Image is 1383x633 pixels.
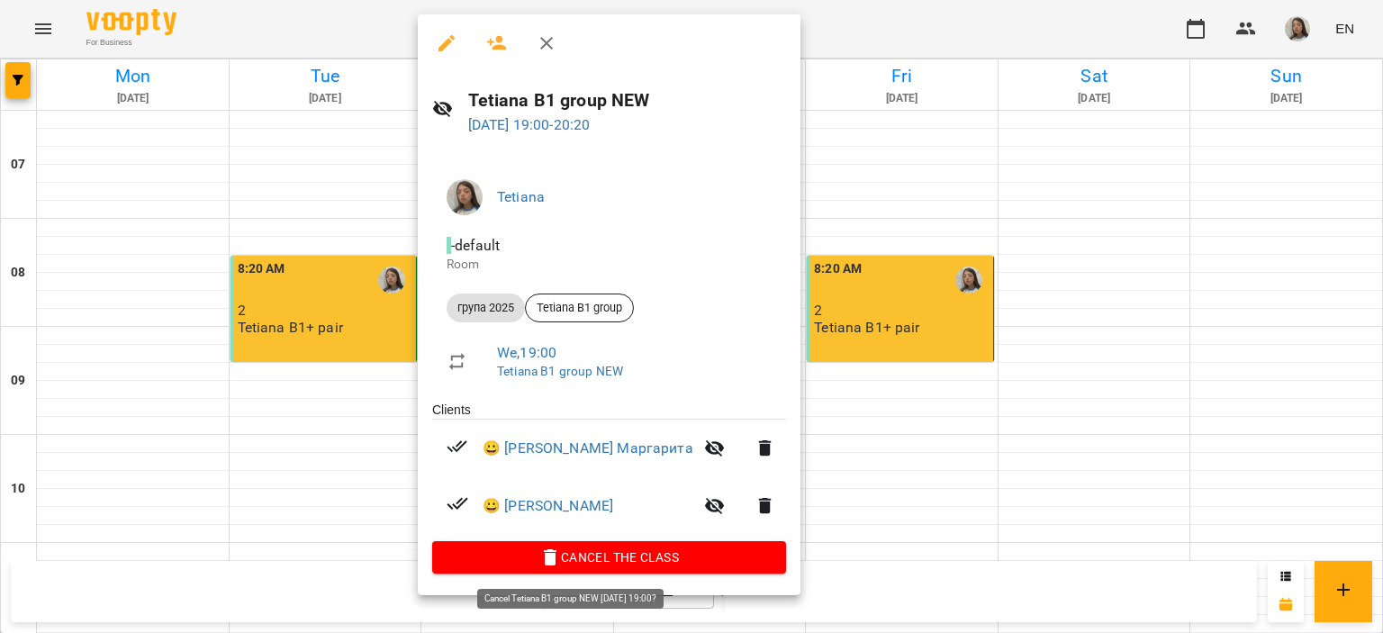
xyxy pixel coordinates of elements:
[447,237,503,254] span: - default
[497,344,556,361] a: We , 19:00
[447,179,483,215] img: 8562b237ea367f17c5f9591cc48de4ba.jpg
[447,256,772,274] p: Room
[483,438,693,459] a: 😀 [PERSON_NAME] Маргарита
[468,86,787,114] h6: Tetiana B1 group NEW
[447,493,468,514] svg: Paid
[447,300,525,316] span: група 2025
[497,364,623,378] a: Tetiana B1 group NEW
[432,541,786,574] button: Cancel the class
[526,300,633,316] span: Tetiana B1 group
[483,495,613,517] a: 😀 [PERSON_NAME]
[432,401,786,541] ul: Clients
[447,547,772,568] span: Cancel the class
[468,116,591,133] a: [DATE] 19:00-20:20
[447,436,468,457] svg: Paid
[497,188,545,205] a: Tetiana
[525,294,634,322] div: Tetiana B1 group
